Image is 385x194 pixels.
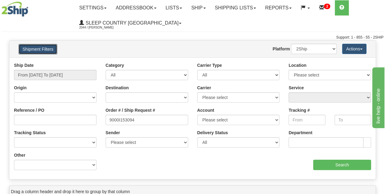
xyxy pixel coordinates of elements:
label: Account [197,107,214,113]
div: Support: 1 - 855 - 55 - 2SHIP [2,35,383,40]
iframe: chat widget [371,66,384,128]
a: Ship [187,0,210,15]
label: Department [289,130,312,136]
label: Order # / Ship Request # [106,107,155,113]
img: logo2044.jpg [2,2,28,17]
a: Addressbook [111,0,161,15]
span: Sleep Country [GEOGRAPHIC_DATA] [84,20,178,26]
label: Reference / PO [14,107,44,113]
a: Settings [75,0,111,15]
label: Service [289,85,304,91]
sup: 2 [324,4,330,9]
label: Carrier Type [197,62,222,68]
label: Destination [106,85,129,91]
a: Sleep Country [GEOGRAPHIC_DATA] 2044 / [PERSON_NAME] [75,15,186,31]
div: live help - online [5,4,56,11]
label: Location [289,62,306,68]
label: Origin [14,85,26,91]
label: Other [14,152,25,158]
input: To [334,115,371,125]
a: Shipping lists [210,0,261,15]
button: Actions [342,44,366,54]
label: Sender [106,130,120,136]
label: Tracking Status [14,130,46,136]
label: Platform [273,46,290,52]
label: Category [106,62,124,68]
label: Delivery Status [197,130,228,136]
a: Reports [261,0,296,15]
a: Lists [161,0,187,15]
label: Carrier [197,85,211,91]
input: From [289,115,325,125]
label: Ship Date [14,62,34,68]
a: 2 [314,0,335,15]
input: Search [313,160,371,170]
label: Tracking # [289,107,310,113]
span: 2044 / [PERSON_NAME] [79,25,125,31]
button: Shipment Filters [19,44,57,54]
